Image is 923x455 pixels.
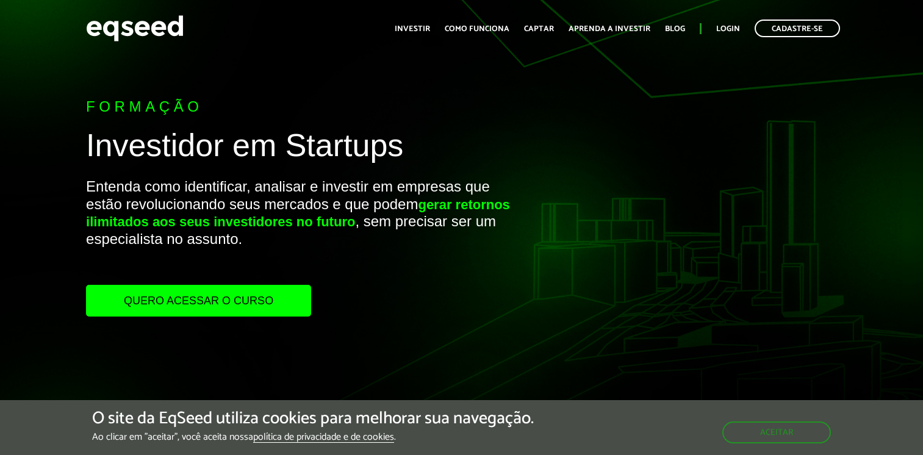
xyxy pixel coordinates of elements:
a: Investir [395,25,430,33]
a: Blog [665,25,685,33]
p: Ao clicar em "aceitar", você aceita nossa . [92,431,534,443]
p: Formação [86,98,530,116]
a: política de privacidade e de cookies [253,432,394,443]
a: Captar [524,25,554,33]
a: Cadastre-se [755,20,840,37]
a: Quero acessar o curso [86,285,311,317]
h1: Investidor em Startups [86,128,530,169]
h5: O site da EqSeed utiliza cookies para melhorar sua navegação. [92,409,534,428]
a: Aprenda a investir [569,25,650,33]
p: Entenda como identificar, analisar e investir em empresas que estão revolucionando seus mercados ... [86,178,530,285]
img: EqSeed [86,12,184,45]
a: Como funciona [445,25,509,33]
a: Login [716,25,740,33]
button: Aceitar [722,421,831,443]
